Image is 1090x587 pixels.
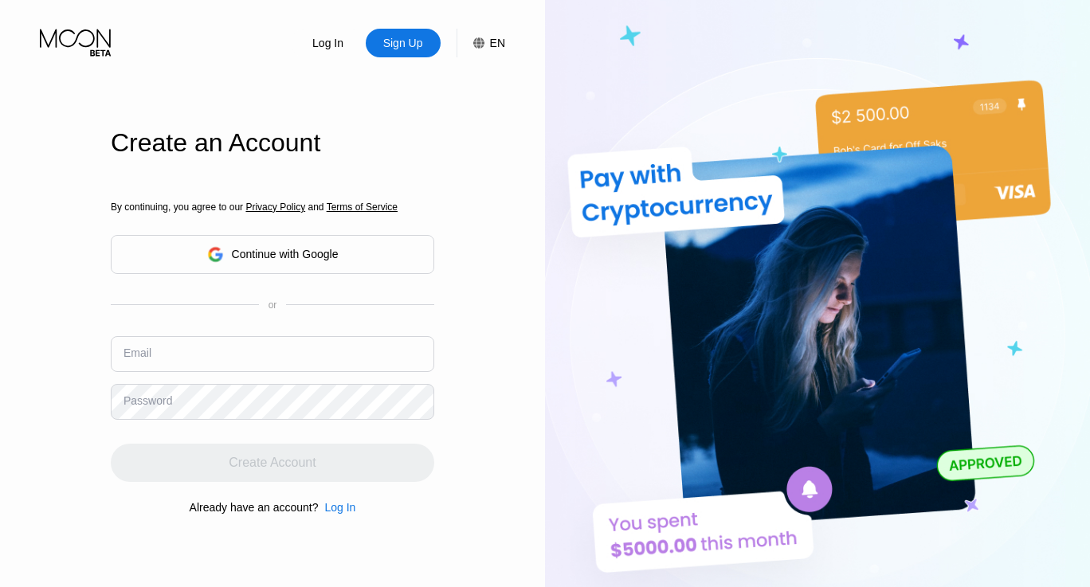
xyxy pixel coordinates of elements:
[245,202,305,213] span: Privacy Policy
[232,248,339,260] div: Continue with Google
[382,35,425,51] div: Sign Up
[327,202,398,213] span: Terms of Service
[457,29,505,57] div: EN
[111,128,434,158] div: Create an Account
[318,501,355,514] div: Log In
[111,235,434,274] div: Continue with Google
[291,29,366,57] div: Log In
[305,202,327,213] span: and
[311,35,345,51] div: Log In
[324,501,355,514] div: Log In
[124,346,151,359] div: Email
[490,37,505,49] div: EN
[269,299,277,311] div: or
[190,501,319,514] div: Already have an account?
[124,394,172,407] div: Password
[111,202,434,213] div: By continuing, you agree to our
[366,29,441,57] div: Sign Up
